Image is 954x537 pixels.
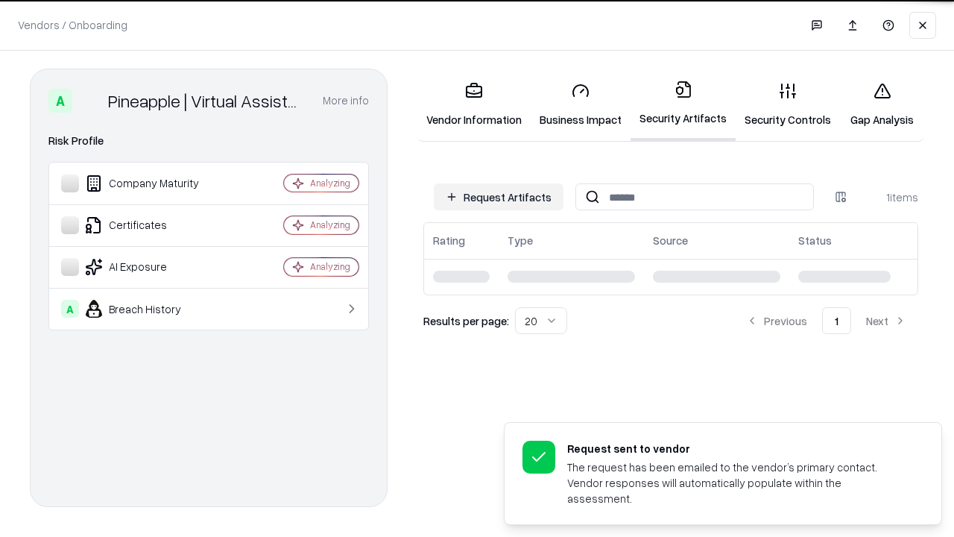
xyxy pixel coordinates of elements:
div: Rating [433,233,465,248]
div: Status [798,233,832,248]
div: Risk Profile [48,132,369,150]
a: Gap Analysis [840,70,924,139]
a: Security Artifacts [631,69,736,141]
a: Vendor Information [417,70,531,139]
p: Vendors / Onboarding [18,17,127,33]
div: Analyzing [310,177,350,189]
div: Request sent to vendor [567,441,906,456]
div: Analyzing [310,260,350,273]
div: Pineapple | Virtual Assistant Agency [108,89,305,113]
div: Breach History [61,300,239,318]
div: Certificates [61,216,239,234]
div: 1 items [859,189,918,205]
a: Business Impact [531,70,631,139]
button: More info [323,87,369,114]
div: Source [653,233,688,248]
div: The request has been emailed to the vendor’s primary contact. Vendor responses will automatically... [567,459,906,506]
p: Results per page: [423,313,509,329]
div: Analyzing [310,219,350,231]
div: Company Maturity [61,175,239,192]
div: A [61,300,79,318]
a: Security Controls [736,70,840,139]
button: 1 [822,307,851,334]
nav: pagination [734,307,918,334]
img: Pineapple | Virtual Assistant Agency [78,89,102,113]
div: AI Exposure [61,258,239,276]
button: Request Artifacts [434,183,563,210]
div: Type [508,233,533,248]
div: A [48,89,72,113]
